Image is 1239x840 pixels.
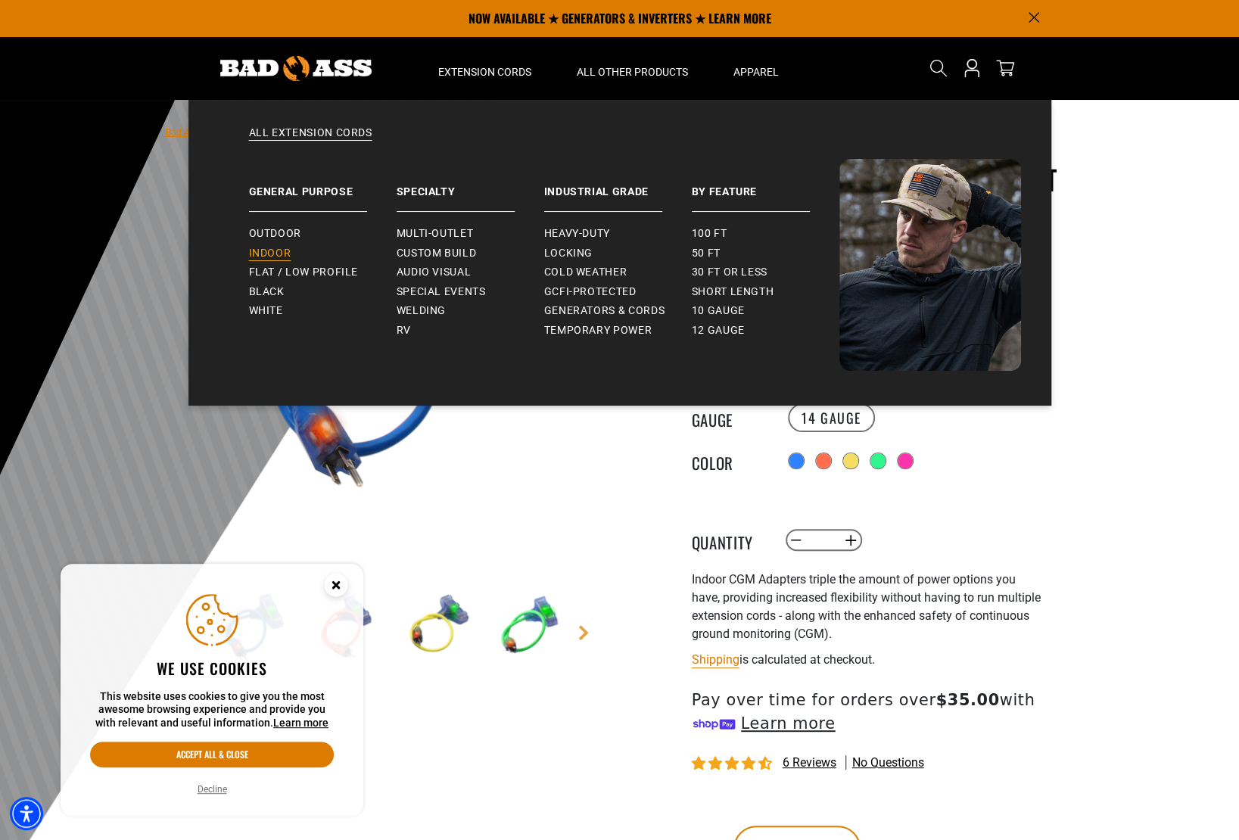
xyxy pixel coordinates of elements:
span: Cold Weather [544,266,627,279]
nav: breadcrumbs [166,123,608,141]
span: 10 gauge [692,304,745,318]
legend: Color [692,451,767,471]
a: Welding [397,301,544,321]
label: Quantity [692,530,767,550]
a: 30 ft or less [692,263,839,282]
button: Close this option [309,564,363,611]
span: 30 ft or less [692,266,767,279]
a: Audio Visual [397,263,544,282]
summary: All Other Products [554,36,711,100]
span: Custom Build [397,247,477,260]
a: Temporary Power [544,321,692,341]
span: Multi-Outlet [397,227,474,241]
summary: Extension Cords [416,36,554,100]
a: Heavy-Duty [544,224,692,244]
span: Locking [544,247,593,260]
span: Outdoor [249,227,301,241]
a: Specialty [397,159,544,212]
span: 4.33 stars [692,757,775,771]
span: Welding [397,304,446,318]
a: 50 ft [692,244,839,263]
span: Extension Cords [438,65,531,79]
div: is calculated at checkout. [692,649,1063,670]
a: By Feature [692,159,839,212]
a: 10 gauge [692,301,839,321]
span: Heavy-Duty [544,227,610,241]
span: 50 ft [692,247,721,260]
a: Multi-Outlet [397,224,544,244]
a: 100 ft [692,224,839,244]
legend: Gauge [692,408,767,428]
span: Indoor [249,247,291,260]
a: Next [576,625,591,640]
a: Custom Build [397,244,544,263]
a: Special Events [397,282,544,302]
a: GCFI-Protected [544,282,692,302]
span: Indoor CGM Adapters triple the amount of power options you have, providing increased flexibility ... [692,572,1041,641]
a: Outdoor [249,224,397,244]
span: Audio Visual [397,266,472,279]
a: Flat / Low Profile [249,263,397,282]
a: Bad Ass Extension Cords [166,127,268,138]
span: Black [249,285,285,299]
a: Indoor [249,244,397,263]
label: 14 Gauge [788,403,875,432]
a: All Extension Cords [219,126,1021,159]
img: yellow [394,583,481,670]
a: This website uses cookies to give you the most awesome browsing experience and provide you with r... [273,717,328,729]
div: Accessibility Menu [10,797,43,830]
summary: Search [926,56,951,80]
span: Short Length [692,285,774,299]
img: green [485,583,573,670]
span: Flat / Low Profile [249,266,359,279]
button: Accept all & close [90,742,334,767]
img: Bad Ass Extension Cords [839,159,1021,371]
aside: Cookie Consent [61,564,363,817]
button: Decline [193,782,232,797]
summary: Apparel [711,36,802,100]
a: White [249,301,397,321]
span: 6 reviews [783,755,836,770]
a: RV [397,321,544,341]
span: 100 ft [692,227,727,241]
a: Black [249,282,397,302]
a: General Purpose [249,159,397,212]
a: Industrial Grade [544,159,692,212]
a: Short Length [692,282,839,302]
span: Temporary Power [544,324,652,338]
span: GCFI-Protected [544,285,637,299]
a: Generators & Cords [544,301,692,321]
span: 12 gauge [692,324,745,338]
img: Bad Ass Extension Cords [220,56,372,81]
a: 12 gauge [692,321,839,341]
a: Open this option [960,36,984,100]
span: Apparel [733,65,779,79]
span: All Other Products [577,65,688,79]
span: White [249,304,283,318]
p: This website uses cookies to give you the most awesome browsing experience and provide you with r... [90,690,334,730]
a: cart [993,59,1017,77]
a: Locking [544,244,692,263]
a: Cold Weather [544,263,692,282]
h2: We use cookies [90,658,334,678]
span: RV [397,324,411,338]
a: Shipping [692,652,739,667]
span: Generators & Cords [544,304,665,318]
span: No questions [852,754,924,771]
span: Special Events [397,285,486,299]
